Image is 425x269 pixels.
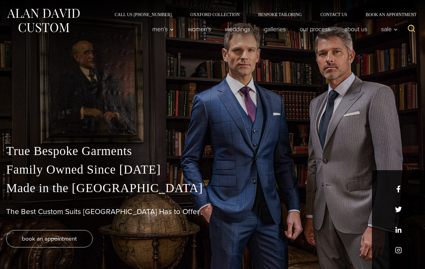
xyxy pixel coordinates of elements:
[105,12,181,17] a: Call Us [PHONE_NUMBER]
[6,230,93,247] a: book an appointment
[293,23,338,35] a: Our Process
[105,12,419,17] nav: Secondary Navigation
[6,207,419,216] h1: The Best Custom Suits [GEOGRAPHIC_DATA] Has to Offer
[22,234,77,243] span: book an appointment
[257,23,293,35] a: Galleries
[152,26,174,32] span: Men’s
[356,12,419,17] a: Book an Appointment
[404,22,419,36] button: View Search Form
[145,23,401,35] nav: Primary Navigation
[6,7,80,34] img: Alan David Custom
[6,142,419,197] p: True Bespoke Garments Family Owned Since [DATE] Made in the [GEOGRAPHIC_DATA]
[249,12,311,17] a: Bespoke Tailoring
[381,26,398,32] span: Sale
[181,12,249,17] a: Oxxford Collection
[181,23,218,35] a: Women’s
[218,23,257,35] a: weddings
[311,12,356,17] a: Contact Us
[338,23,374,35] a: About Us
